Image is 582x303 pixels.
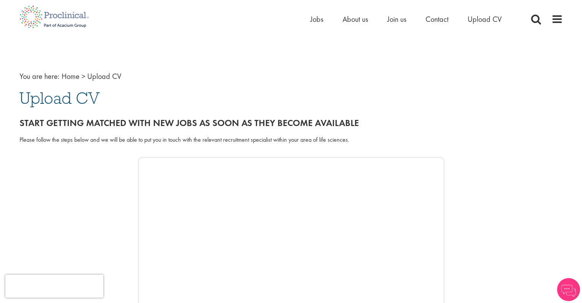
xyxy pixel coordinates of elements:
a: breadcrumb link [62,71,80,81]
span: Upload CV [20,88,100,108]
h2: Start getting matched with new jobs as soon as they become available [20,118,563,128]
a: Contact [425,14,448,24]
a: About us [342,14,368,24]
div: Please follow the steps below and we will be able to put you in touch with the relevant recruitme... [20,136,563,144]
a: Upload CV [468,14,502,24]
img: Chatbot [557,278,580,301]
a: Jobs [310,14,323,24]
span: Upload CV [87,71,121,81]
span: You are here: [20,71,60,81]
a: Join us [387,14,406,24]
iframe: reCAPTCHA [5,275,103,298]
span: > [82,71,85,81]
